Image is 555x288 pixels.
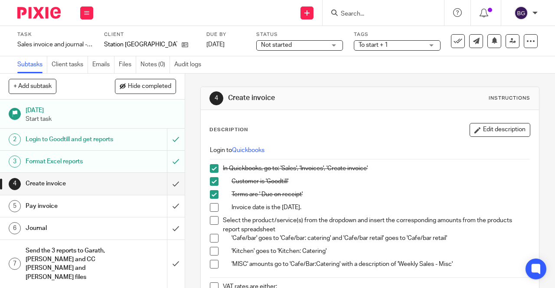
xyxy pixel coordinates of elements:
a: Subtasks [17,56,47,73]
label: Task [17,31,93,38]
label: Tags [354,31,441,38]
span: Not started [261,42,292,48]
p: Terms are ' Due on receipt' [232,190,530,199]
button: Hide completed [115,79,176,94]
label: Due by [206,31,245,38]
span: [DATE] [206,42,225,48]
div: Instructions [489,95,530,102]
h1: Login to Goodtill and get reports [26,133,114,146]
p: Invoice date is the [DATE]. [232,203,530,212]
p: 'Cafe/bar' goes to 'Cafe/bar: catering' and 'Cafe/bar retail' goes to 'Cafe/bar retail' [232,234,530,243]
a: Client tasks [52,56,88,73]
label: Status [256,31,343,38]
input: Search [340,10,418,18]
div: 7 [9,258,21,270]
h1: Format Excel reports [26,155,114,168]
div: 4 [9,178,21,190]
h1: Pay invoice [26,200,114,213]
div: 2 [9,133,21,146]
img: Pixie [17,7,61,19]
p: Station [GEOGRAPHIC_DATA] [104,40,177,49]
h1: [DATE] [26,104,176,115]
p: Customer is 'Goodtill' [232,177,530,186]
div: 5 [9,200,21,212]
div: 4 [209,91,223,105]
span: To start + 1 [359,42,388,48]
p: 'Kitchen' goes to 'Kitchen: Catering' [232,247,530,256]
a: Emails [92,56,114,73]
div: 3 [9,155,21,168]
button: + Add subtask [9,79,56,94]
a: Quickbooks [232,147,264,153]
button: Edit description [470,123,530,137]
img: svg%3E [514,6,528,20]
a: Audit logs [174,56,206,73]
label: Client [104,31,196,38]
p: Select the product/service(s) from the dropdown and insert the corresponding amounts from the pro... [223,216,530,234]
p: Description [209,126,248,133]
p: 'MISC' amounts go to 'Cafe/Bar:Catering' with a description of 'Weekly Sales - Misc' [232,260,530,269]
p: Login to [210,146,530,155]
p: In Quickbooks, go to: 'Sales', 'Invoices', 'Create invoice' [223,164,530,173]
h1: Journal [26,222,114,235]
h1: Create invoice [228,94,388,103]
h1: Create invoice [26,177,114,190]
h1: Send the 3 reports to Garath, [PERSON_NAME] and CC [PERSON_NAME] and [PERSON_NAME] files [26,244,114,284]
a: Notes (0) [140,56,170,73]
p: Start task [26,115,176,123]
div: Sales invoice and journal - Station South [17,40,93,49]
a: Files [119,56,136,73]
span: Hide completed [128,83,171,90]
div: 6 [9,222,21,234]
